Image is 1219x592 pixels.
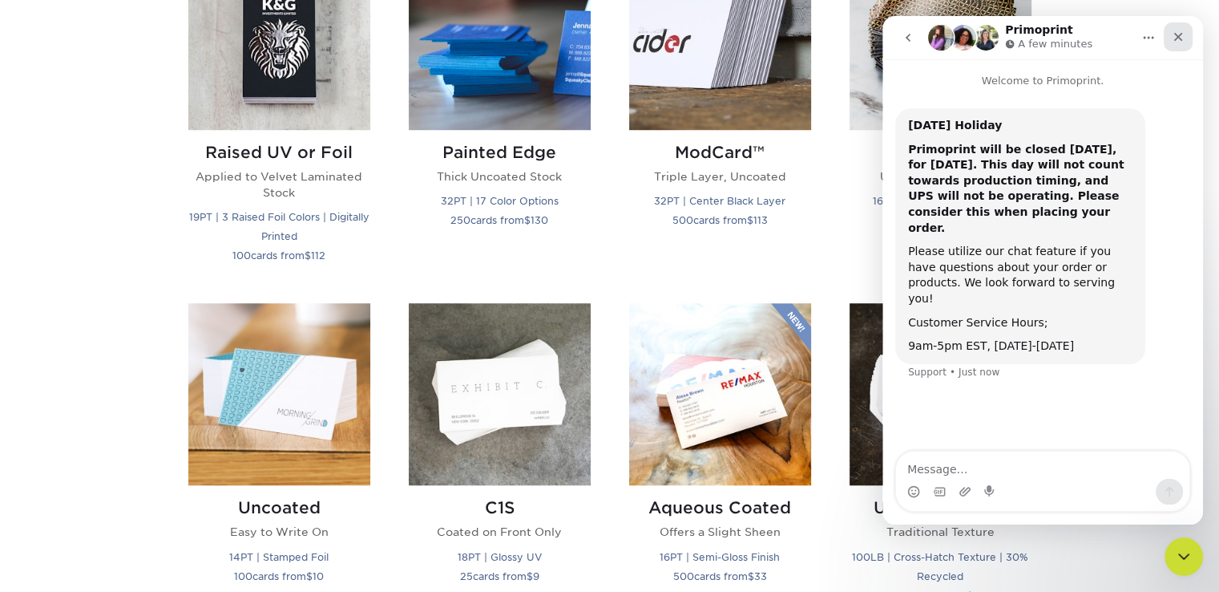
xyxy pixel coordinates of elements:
[629,524,811,540] p: Offers a Slight Sheen
[188,498,370,517] h2: Uncoated
[313,570,324,582] span: 10
[188,303,370,485] img: Uncoated Business Cards
[850,498,1031,517] h2: Uncoated Linen
[672,214,693,226] span: 500
[460,570,539,582] small: cards from
[409,168,591,184] p: Thick Uncoated Stock
[409,303,591,485] img: C1S Business Cards
[305,249,311,262] span: $
[672,214,768,226] small: cards from
[753,214,768,226] span: 113
[533,570,539,582] span: 9
[882,16,1203,525] iframe: Intercom live chat
[229,551,329,563] small: 14PT | Stamped Foil
[531,214,548,226] span: 130
[441,195,559,207] small: 32PT | 17 Color Options
[1165,537,1203,576] iframe: Intercom live chat
[306,570,313,582] span: $
[188,524,370,540] p: Easy to Write On
[527,570,533,582] span: $
[852,551,1028,582] small: 100LB | Cross-Hatch Texture | 30% Recycled
[771,303,811,351] img: New Product
[673,570,694,582] span: 500
[232,249,251,262] span: 100
[673,570,767,582] small: cards from
[232,249,325,262] small: cards from
[188,168,370,201] p: Applied to Velvet Laminated Stock
[629,168,811,184] p: Triple Layer, Uncoated
[4,543,136,586] iframe: Google Customer Reviews
[450,214,470,226] span: 250
[524,214,531,226] span: $
[748,570,754,582] span: $
[409,524,591,540] p: Coated on Front Only
[311,249,325,262] span: 112
[660,551,780,563] small: 16PT | Semi-Gloss Finish
[629,143,811,162] h2: ModCard™
[409,498,591,517] h2: C1S
[654,195,785,207] small: 32PT | Center Black Layer
[234,570,252,582] span: 100
[409,143,591,162] h2: Painted Edge
[850,524,1031,540] p: Traditional Texture
[234,570,324,582] small: cards from
[850,303,1031,485] img: Uncoated Linen Business Cards
[629,303,811,485] img: Aqueous Coated Business Cards
[747,214,753,226] span: $
[460,570,473,582] span: 25
[754,570,767,582] span: 33
[873,195,1008,207] small: 16PT | Spot UV | Glossy UV
[850,168,1031,184] p: Unlimited Foil Colors
[189,211,369,242] small: 19PT | 3 Raised Foil Colors | Digitally Printed
[188,143,370,162] h2: Raised UV or Foil
[458,551,542,563] small: 18PT | Glossy UV
[850,143,1031,162] h2: Inline Foil
[450,214,548,226] small: cards from
[629,498,811,517] h2: Aqueous Coated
